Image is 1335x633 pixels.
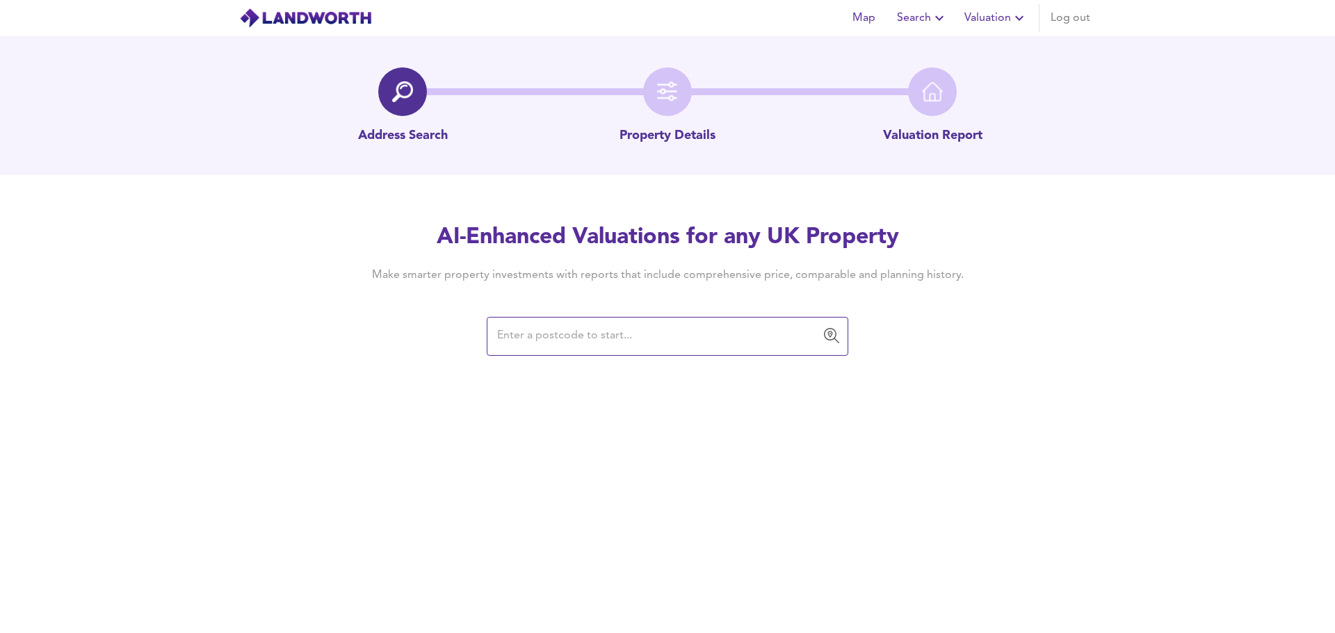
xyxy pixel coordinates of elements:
img: logo [239,8,372,28]
p: Address Search [358,127,448,145]
button: Valuation [959,4,1033,32]
span: Log out [1051,8,1090,28]
p: Valuation Report [883,127,982,145]
button: Log out [1045,4,1096,32]
input: Enter a postcode to start... [493,323,821,350]
img: filter-icon [657,81,678,102]
h4: Make smarter property investments with reports that include comprehensive price, comparable and p... [350,268,985,283]
button: Map [841,4,886,32]
h2: AI-Enhanced Valuations for any UK Property [350,222,985,253]
img: home-icon [922,81,943,102]
img: search-icon [392,81,413,102]
span: Search [897,8,948,28]
button: Search [891,4,953,32]
p: Property Details [620,127,715,145]
span: Valuation [964,8,1028,28]
span: Map [847,8,880,28]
